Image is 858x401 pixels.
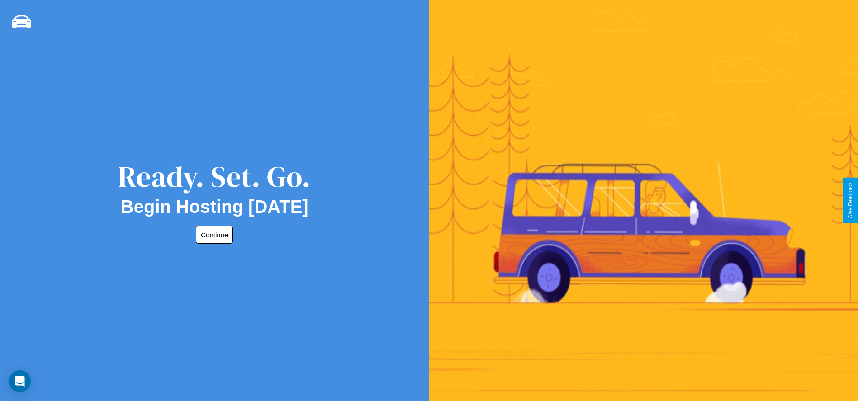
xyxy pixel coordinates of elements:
[847,182,853,219] div: Give Feedback
[118,156,311,197] div: Ready. Set. Go.
[121,197,308,217] h2: Begin Hosting [DATE]
[196,226,233,244] button: Continue
[9,370,31,392] div: Open Intercom Messenger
